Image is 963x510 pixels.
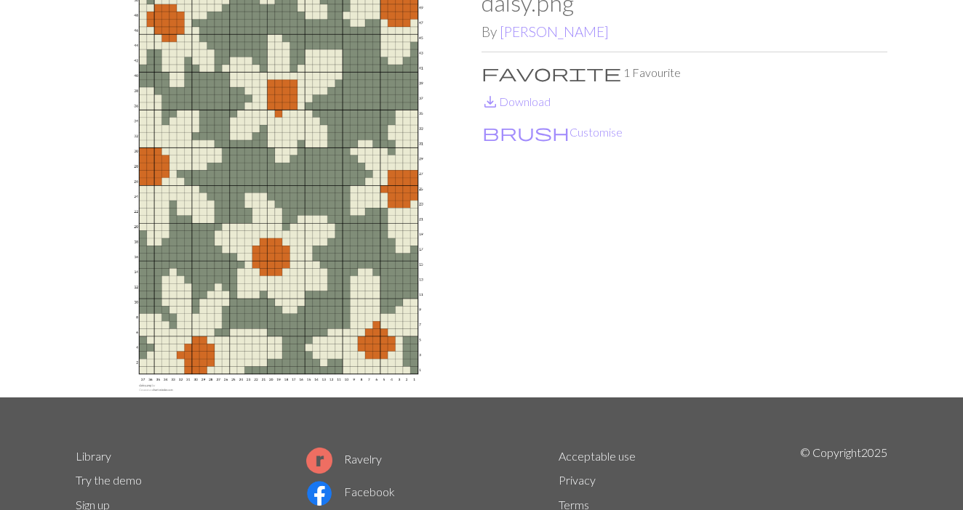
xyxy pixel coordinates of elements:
[481,94,551,108] a: DownloadDownload
[76,473,142,487] a: Try the demo
[481,62,621,83] span: favorite
[500,23,609,40] a: [PERSON_NAME]
[482,122,570,142] span: brush
[481,64,887,81] p: 1 Favourite
[559,449,636,463] a: Acceptable use
[481,64,621,81] i: Favourite
[559,473,596,487] a: Privacy
[306,448,332,474] img: Ravelry logo
[306,485,395,498] a: Facebook
[481,93,499,110] i: Download
[481,123,623,142] button: CustomiseCustomise
[76,449,111,463] a: Library
[481,23,887,40] h2: By
[481,92,499,112] span: save_alt
[482,124,570,141] i: Customise
[306,480,332,506] img: Facebook logo
[306,452,382,466] a: Ravelry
